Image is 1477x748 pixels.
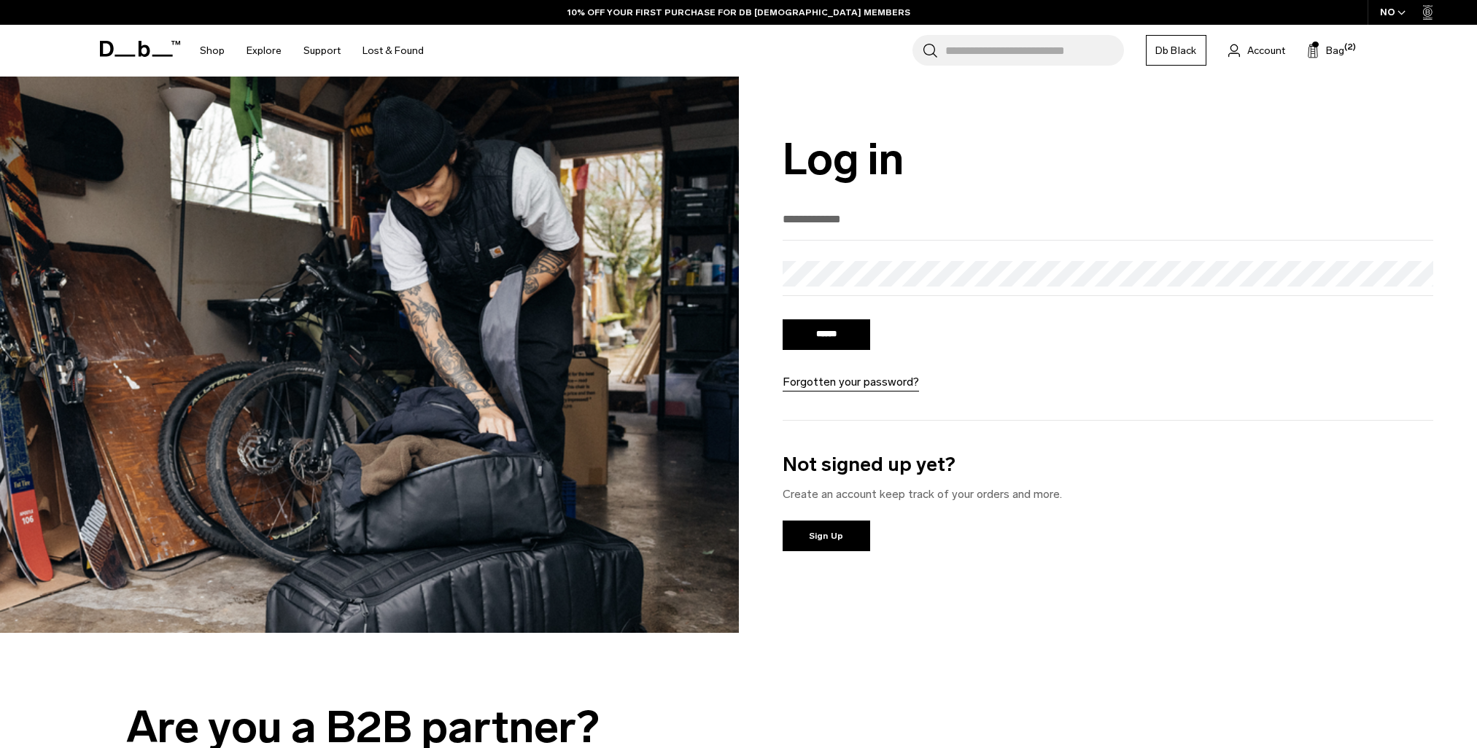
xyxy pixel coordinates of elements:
h3: Not signed up yet? [783,450,1434,480]
a: Shop [200,25,225,77]
a: 10% OFF YOUR FIRST PURCHASE FOR DB [DEMOGRAPHIC_DATA] MEMBERS [567,6,910,19]
a: Forgotten your password? [783,373,919,391]
p: Create an account keep track of your orders and more. [783,486,1434,503]
a: Explore [247,25,282,77]
a: Db Black [1146,35,1206,66]
nav: Main Navigation [189,25,435,77]
span: (2) [1344,42,1356,54]
a: Support [303,25,341,77]
a: Account [1228,42,1285,59]
span: Account [1247,43,1285,58]
h1: Log in [783,135,1434,184]
span: Bag [1326,43,1344,58]
a: Lost & Found [363,25,424,77]
button: Bag (2) [1307,42,1344,59]
a: Sign Up [783,521,870,551]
